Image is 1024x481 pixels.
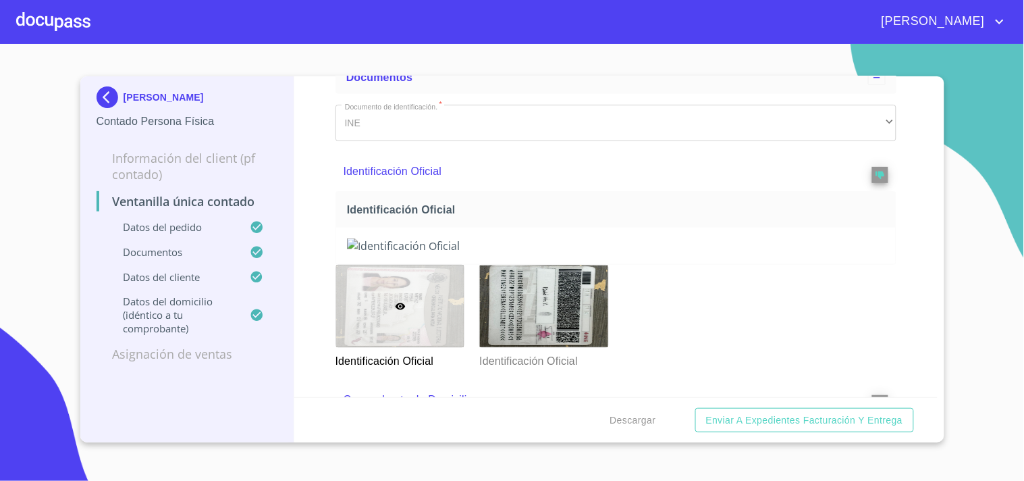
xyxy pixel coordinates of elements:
span: Enviar a Expedientes Facturación y Entrega [706,412,903,429]
p: Identificación Oficial [344,163,834,180]
p: Contado Persona Física [97,113,278,130]
div: Documentos [335,61,896,94]
p: Documentos [97,245,250,259]
div: [PERSON_NAME] [97,86,278,113]
button: reject [872,167,888,183]
button: reject [872,395,888,411]
p: Identificación Oficial [479,348,608,370]
p: [PERSON_NAME] [124,92,204,103]
p: Información del Client (PF contado) [97,150,278,182]
div: INE [335,105,896,141]
img: Docupass spot blue [97,86,124,108]
button: account of current user [871,11,1008,32]
p: Asignación de Ventas [97,346,278,362]
span: [PERSON_NAME] [871,11,992,32]
img: Identificación Oficial [480,265,608,347]
p: Comprobante de Domicilio [344,392,834,408]
span: Descargar [610,412,656,429]
p: Datos del cliente [97,270,250,284]
p: Datos del pedido [97,220,250,234]
span: Documentos [346,72,412,83]
img: Identificación Oficial [347,238,885,253]
p: Datos del domicilio (idéntico a tu comprobante) [97,295,250,335]
button: Enviar a Expedientes Facturación y Entrega [695,408,914,433]
span: Identificación Oficial [347,203,890,217]
p: Ventanilla única contado [97,193,278,209]
button: Descargar [605,408,662,433]
p: Identificación Oficial [335,348,464,370]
